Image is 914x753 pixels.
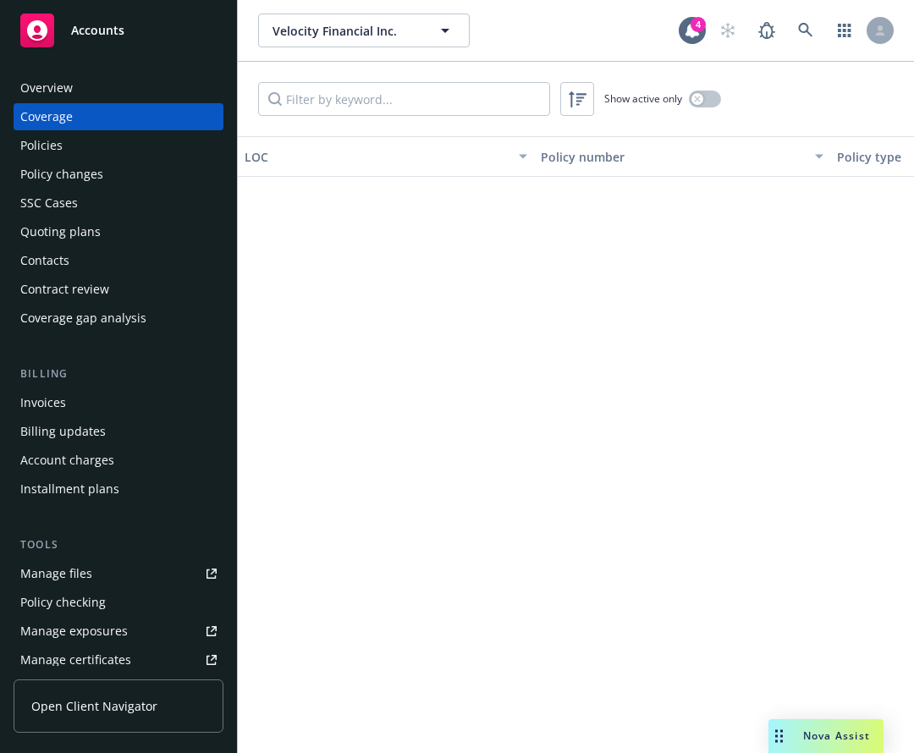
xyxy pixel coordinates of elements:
[20,447,114,474] div: Account charges
[20,247,69,274] div: Contacts
[31,697,157,715] span: Open Client Navigator
[20,618,128,645] div: Manage exposures
[20,560,92,587] div: Manage files
[20,646,131,673] div: Manage certificates
[14,276,223,303] a: Contract review
[604,91,682,106] span: Show active only
[534,136,830,177] button: Policy number
[541,148,805,166] div: Policy number
[768,719,884,753] button: Nova Assist
[20,190,78,217] div: SSC Cases
[14,646,223,673] a: Manage certificates
[14,447,223,474] a: Account charges
[20,305,146,332] div: Coverage gap analysis
[14,589,223,616] a: Policy checking
[20,74,73,102] div: Overview
[691,17,706,32] div: 4
[14,389,223,416] a: Invoices
[20,103,73,130] div: Coverage
[828,14,862,47] a: Switch app
[711,14,745,47] a: Start snowing
[14,132,223,159] a: Policies
[803,728,870,743] span: Nova Assist
[14,74,223,102] a: Overview
[20,389,66,416] div: Invoices
[14,475,223,503] a: Installment plans
[789,14,823,47] a: Search
[14,190,223,217] a: SSC Cases
[238,136,534,177] button: LOC
[20,589,106,616] div: Policy checking
[14,305,223,332] a: Coverage gap analysis
[258,14,470,47] button: Velocity Financial Inc.
[768,719,790,753] div: Drag to move
[14,161,223,188] a: Policy changes
[14,536,223,553] div: Tools
[273,22,419,40] span: Velocity Financial Inc.
[258,82,550,116] input: Filter by keyword...
[14,618,223,645] a: Manage exposures
[20,475,119,503] div: Installment plans
[20,218,101,245] div: Quoting plans
[14,247,223,274] a: Contacts
[20,418,106,445] div: Billing updates
[245,148,509,166] div: LOC
[71,24,124,37] span: Accounts
[14,366,223,382] div: Billing
[20,132,63,159] div: Policies
[14,103,223,130] a: Coverage
[14,7,223,54] a: Accounts
[750,14,784,47] a: Report a Bug
[20,161,103,188] div: Policy changes
[14,218,223,245] a: Quoting plans
[14,560,223,587] a: Manage files
[14,418,223,445] a: Billing updates
[20,276,109,303] div: Contract review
